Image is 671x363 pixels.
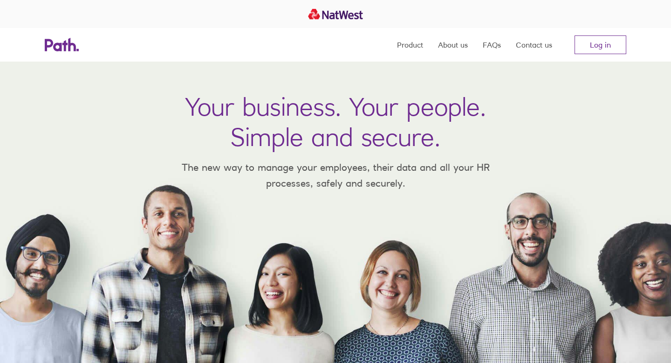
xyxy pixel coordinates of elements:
[575,35,626,54] a: Log in
[168,160,503,191] p: The new way to manage your employees, their data and all your HR processes, safely and securely.
[397,28,423,62] a: Product
[516,28,552,62] a: Contact us
[438,28,468,62] a: About us
[185,91,486,152] h1: Your business. Your people. Simple and secure.
[483,28,501,62] a: FAQs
